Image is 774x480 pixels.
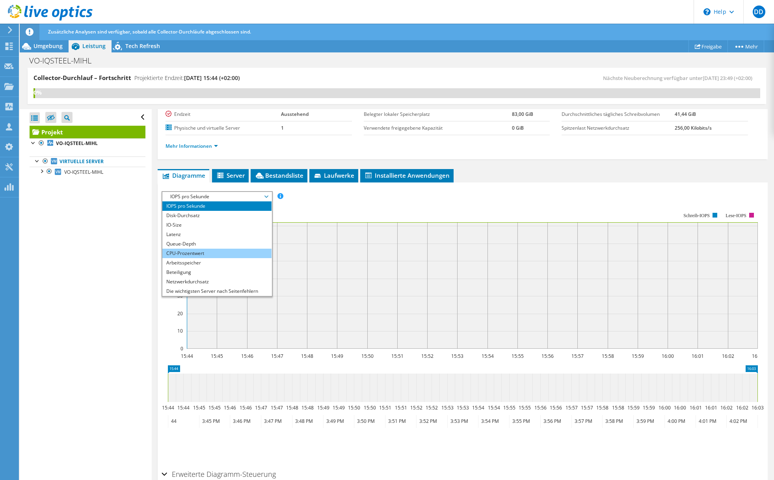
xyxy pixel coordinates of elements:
[239,404,251,411] text: 15:46
[391,353,403,359] text: 15:51
[177,327,183,334] text: 10
[56,140,98,147] b: VO-IQSTEEL-MIHL
[689,404,701,411] text: 16:01
[162,171,205,179] span: Diagramme
[208,404,220,411] text: 15:45
[752,353,764,359] text: 16:03
[223,404,236,411] text: 15:46
[162,287,272,296] li: Die wichtigsten Server nach Seitenfehlern
[736,404,748,411] text: 16:02
[180,345,183,352] text: 0
[562,110,675,118] label: Durchschnittliches tägliches Schreibvolumen
[301,404,313,411] text: 15:48
[48,28,251,35] span: Zusätzliche Analysen sind verfügbar, sobald alle Collector-Durchläufe abgeschlossen sind.
[286,404,298,411] text: 15:48
[394,404,407,411] text: 15:51
[313,171,354,179] span: Laufwerke
[162,404,174,411] text: 15:44
[162,211,272,220] li: Disk-Durchsatz
[451,353,463,359] text: 15:53
[425,404,437,411] text: 15:52
[332,404,344,411] text: 15:49
[33,88,35,97] div: 0%
[301,353,313,359] text: 15:48
[281,125,284,131] b: 1
[675,111,696,117] b: 41,44 GiB
[193,404,205,411] text: 15:45
[512,111,533,117] b: 83,00 GiB
[162,220,272,230] li: IO-Size
[255,404,267,411] text: 15:47
[30,138,145,149] a: VO-IQSTEEL-MIHL
[603,74,756,82] span: Nächste Neuberechnung verfügbar unter
[726,213,746,218] text: Lese-IOPS
[642,404,655,411] text: 15:59
[675,125,712,131] b: 256,00 Kilobits/s
[674,404,686,411] text: 16:00
[166,192,268,201] span: IOPS pro Sekunde
[162,249,272,258] li: CPU-Prozentwert
[30,167,145,177] a: VO-IQSTEEL-MIHL
[612,404,624,411] text: 15:58
[541,353,553,359] text: 15:56
[691,353,703,359] text: 16:01
[64,169,103,175] span: VO-IQSTEEL-MIHL
[683,213,710,218] text: Schreib-IOPS
[596,404,608,411] text: 15:58
[162,201,272,211] li: IOPS pro Sekunde
[364,110,512,118] label: Belegter lokaler Speicherplatz
[255,171,303,179] span: Bestandsliste
[379,404,391,411] text: 15:51
[348,404,360,411] text: 15:50
[688,40,728,52] a: Freigabe
[549,404,562,411] text: 15:56
[421,353,433,359] text: 15:52
[722,353,734,359] text: 16:02
[511,353,523,359] text: 15:55
[30,126,145,138] a: Projekt
[241,353,253,359] text: 15:46
[82,42,106,50] span: Leistung
[271,353,283,359] text: 15:47
[166,124,281,132] label: Physische und virtuelle Server
[363,404,376,411] text: 15:50
[481,353,493,359] text: 15:54
[364,171,450,179] span: Installierte Anwendungen
[125,42,160,50] span: Tech Refresh
[281,111,309,117] b: Ausstehend
[627,404,639,411] text: 15:59
[317,404,329,411] text: 15:49
[661,353,674,359] text: 16:00
[720,404,732,411] text: 16:02
[601,353,614,359] text: 15:58
[162,268,272,277] li: Beteiligung
[512,125,524,131] b: 0 GiB
[331,353,343,359] text: 15:49
[210,353,223,359] text: 15:45
[580,404,593,411] text: 15:57
[456,404,469,411] text: 15:53
[534,404,546,411] text: 15:56
[166,143,218,149] a: Mehr Informationen
[751,404,763,411] text: 16:03
[703,74,752,82] span: [DATE] 23:49 (+02:00)
[361,353,373,359] text: 15:50
[658,404,670,411] text: 16:00
[177,310,183,317] text: 20
[753,6,765,18] span: DD
[364,124,512,132] label: Verwendete freigegebene Kapazität
[565,404,577,411] text: 15:57
[162,230,272,239] li: Latenz
[30,156,145,167] a: Virtuelle Server
[180,353,193,359] text: 15:44
[472,404,484,411] text: 15:54
[270,404,283,411] text: 15:47
[562,124,675,132] label: Spitzenlast Netzwerkdurchsatz
[410,404,422,411] text: 15:52
[33,42,63,50] span: Umgebung
[571,353,583,359] text: 15:57
[705,404,717,411] text: 16:01
[26,56,104,65] h1: VO-IQSTEEL-MIHL
[162,258,272,268] li: Arbeitsspeicher
[703,8,711,15] svg: \n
